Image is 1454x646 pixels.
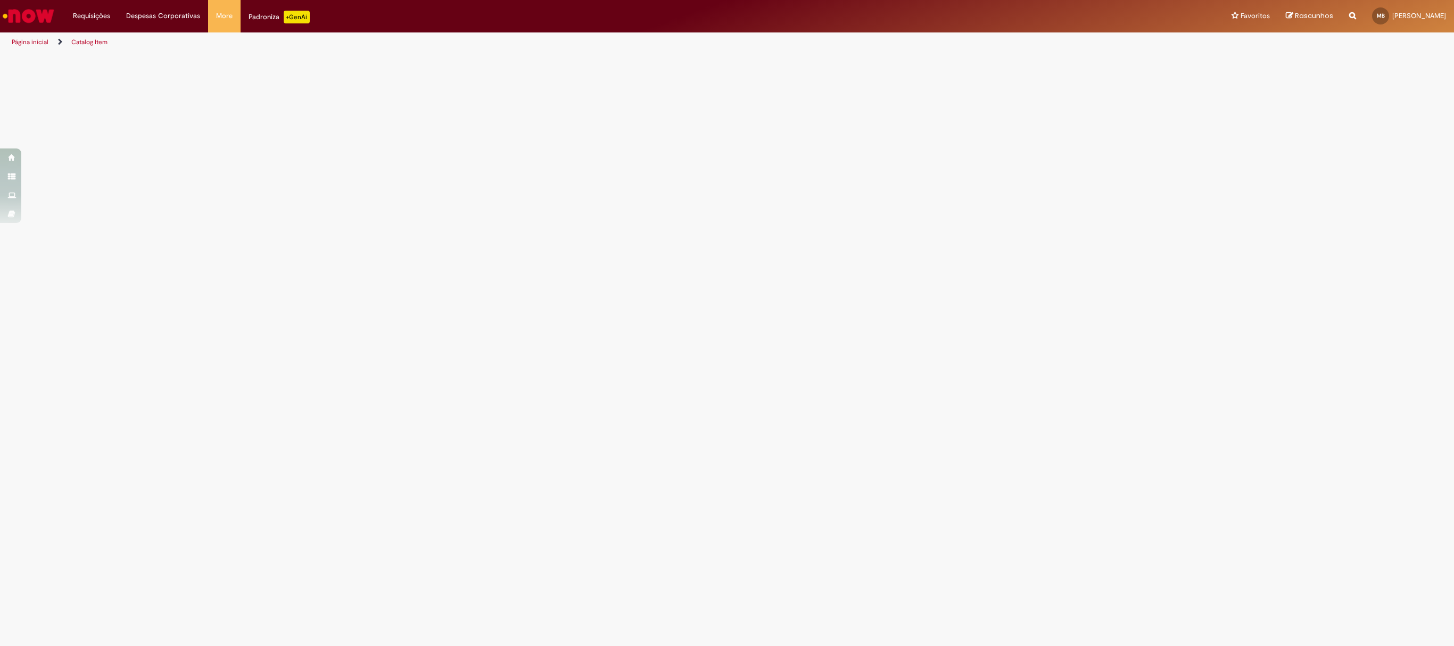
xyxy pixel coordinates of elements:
p: +GenAi [284,11,310,23]
span: MB [1377,12,1385,19]
ul: Trilhas de página [8,32,961,52]
span: Rascunhos [1295,11,1333,21]
a: Página inicial [12,38,48,46]
span: Requisições [73,11,110,21]
img: ServiceNow [1,5,56,27]
a: Catalog Item [71,38,108,46]
span: More [216,11,233,21]
div: Padroniza [249,11,310,23]
span: [PERSON_NAME] [1392,11,1446,20]
span: Despesas Corporativas [126,11,200,21]
a: Rascunhos [1286,11,1333,21]
span: Favoritos [1241,11,1270,21]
